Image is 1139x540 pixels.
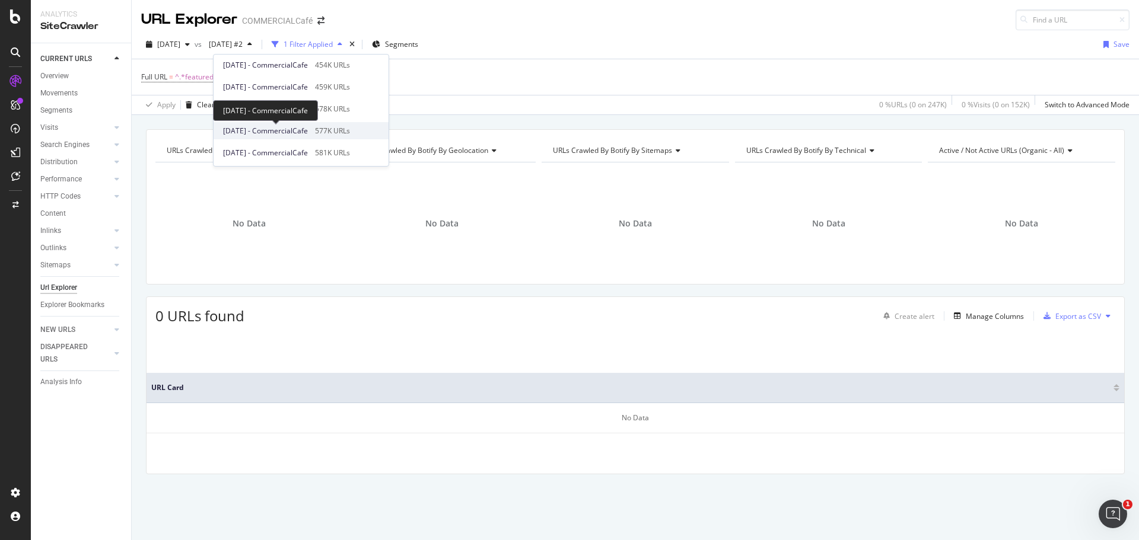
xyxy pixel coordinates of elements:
[40,341,100,366] div: DISAPPEARED URLS
[744,141,912,160] h4: URLs Crawled By Botify By technical
[40,207,123,220] a: Content
[315,82,350,92] div: 459K URLs
[141,9,237,30] div: URL Explorer
[1039,306,1101,325] button: Export as CSV
[40,173,111,186] a: Performance
[879,100,947,110] div: 0 % URLs ( 0 on 247K )
[966,311,1024,321] div: Manage Columns
[385,39,418,49] span: Segments
[167,145,286,155] span: URLs Crawled By Botify By pagetype
[1016,9,1130,30] input: Find a URL
[315,60,350,71] div: 454K URLs
[40,139,90,151] div: Search Engines
[40,156,78,168] div: Distribution
[204,39,243,49] span: 2025 Jun. 12th #2
[40,282,77,294] div: Url Explorer
[197,100,215,110] div: Clear
[812,218,845,229] span: No Data
[40,20,122,33] div: SiteCrawler
[181,95,215,114] button: Clear
[267,35,347,54] button: 1 Filter Applied
[40,190,81,203] div: HTTP Codes
[317,17,324,25] div: arrow-right-arrow-left
[223,82,308,92] span: [DATE] - CommercialCafe
[151,382,1111,393] span: URL Card
[1113,39,1130,49] div: Save
[939,145,1064,155] span: Active / Not Active URLs (organic - all)
[40,53,92,65] div: CURRENT URLS
[164,141,332,160] h4: URLs Crawled By Botify By pagetype
[40,9,122,20] div: Analytics
[40,242,111,254] a: Outlinks
[40,259,71,271] div: Sitemaps
[367,35,423,54] button: Segments
[949,309,1024,323] button: Manage Columns
[40,341,111,366] a: DISAPPEARED URLS
[40,173,82,186] div: Performance
[40,299,123,311] a: Explorer Bookmarks
[40,87,78,100] div: Movements
[315,148,350,158] div: 581K URLs
[425,218,459,229] span: No Data
[962,100,1030,110] div: 0 % Visits ( 0 on 152K )
[40,139,111,151] a: Search Engines
[937,141,1105,160] h4: Active / Not Active URLs
[315,104,350,114] div: 578K URLs
[358,141,526,160] h4: URLs Crawled By Botify By geolocation
[40,242,66,254] div: Outlinks
[40,324,75,336] div: NEW URLS
[40,282,123,294] a: Url Explorer
[40,225,111,237] a: Inlinks
[40,299,104,311] div: Explorer Bookmarks
[147,403,1124,433] div: No Data
[1045,100,1130,110] div: Switch to Advanced Mode
[141,72,167,82] span: Full URL
[347,39,357,50] div: times
[40,225,61,237] div: Inlinks
[223,126,308,136] span: [DATE] - CommercialCafe
[40,324,111,336] a: NEW URLS
[40,122,58,134] div: Visits
[141,95,176,114] button: Apply
[1099,500,1127,528] iframe: Intercom live chat
[40,259,111,271] a: Sitemaps
[223,60,308,71] span: [DATE] - CommercialCafe
[40,376,123,388] a: Analysis Info
[141,35,195,54] button: [DATE]
[315,126,350,136] div: 577K URLs
[1055,311,1101,321] div: Export as CSV
[40,70,69,82] div: Overview
[175,69,236,85] span: ^.*featuredads.*$
[619,218,652,229] span: No Data
[157,100,176,110] div: Apply
[213,100,318,121] div: [DATE] - CommercialCafe
[195,39,204,49] span: vs
[223,148,308,158] span: [DATE] - CommercialCafe
[40,104,72,117] div: Segments
[1099,35,1130,54] button: Save
[40,104,123,117] a: Segments
[40,53,111,65] a: CURRENT URLS
[746,145,866,155] span: URLs Crawled By Botify By technical
[1040,95,1130,114] button: Switch to Advanced Mode
[40,122,111,134] a: Visits
[204,35,257,54] button: [DATE] #2
[157,39,180,49] span: 2025 Jul. 9th
[40,376,82,388] div: Analysis Info
[284,39,333,49] div: 1 Filter Applied
[169,72,173,82] span: =
[879,306,934,325] button: Create alert
[40,207,66,220] div: Content
[242,15,313,27] div: COMMERCIALCafé
[233,218,266,229] span: No Data
[1005,218,1038,229] span: No Data
[40,156,111,168] a: Distribution
[895,311,934,321] div: Create alert
[1123,500,1132,509] span: 1
[553,145,672,155] span: URLs Crawled By Botify By sitemaps
[155,306,244,325] span: 0 URLs found
[360,145,488,155] span: URLs Crawled By Botify By geolocation
[40,190,111,203] a: HTTP Codes
[40,87,123,100] a: Movements
[551,141,718,160] h4: URLs Crawled By Botify By sitemaps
